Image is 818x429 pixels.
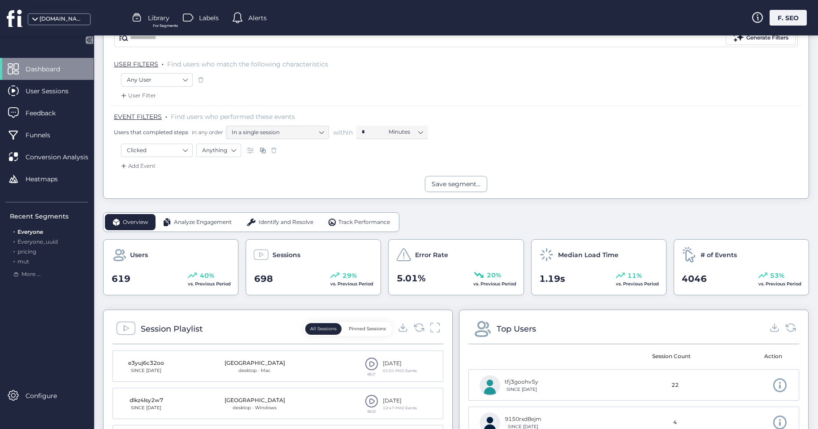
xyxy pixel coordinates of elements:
[225,404,285,411] div: desktop · Windows
[119,91,156,100] div: User Filter
[365,372,378,376] div: 00:17
[505,378,538,386] div: tfj3goohv5y
[22,270,41,279] span: More ...
[273,250,300,260] span: Sessions
[259,218,313,227] span: Identify and Resolve
[487,270,501,280] span: 20%
[199,13,219,23] span: Labels
[701,250,737,260] span: # of Events
[114,128,188,136] span: Users that completed steps
[26,64,74,74] span: Dashboard
[671,381,679,390] span: 22
[202,144,235,157] nz-select-item: Anything
[365,410,378,413] div: 00:23
[141,323,203,335] div: Session Playlist
[682,272,707,286] span: 4046
[505,415,541,424] div: 9150rxd8ejm
[17,248,36,255] span: pricing
[383,405,417,411] div: 12:47 PMㅤ2 Events
[13,236,15,245] span: .
[330,281,373,287] span: vs. Previous Period
[342,271,357,280] span: 29%
[383,368,417,374] div: 01:01 PMㅤ2 Events
[383,397,417,405] div: [DATE]
[389,125,423,139] nz-select-item: Minutes
[558,250,619,260] span: Median Load Time
[123,218,148,227] span: Overview
[124,367,169,374] div: SINCE [DATE]
[225,367,285,374] div: desktop · Mac
[631,344,712,369] mat-header-cell: Session Count
[13,256,15,265] span: .
[127,73,187,87] nz-select-item: Any User
[162,58,164,67] span: .
[171,113,295,121] span: Find users who performed these events
[473,281,516,287] span: vs. Previous Period
[26,130,64,140] span: Funnels
[17,258,29,265] span: mut
[130,250,148,260] span: Users
[190,128,223,136] span: in any order
[505,386,538,393] div: SINCE [DATE]
[165,111,167,120] span: .
[383,359,417,368] div: [DATE]
[167,60,328,68] span: Find users who match the following characteristics
[232,126,323,139] nz-select-item: In a single session
[148,13,169,23] span: Library
[174,218,232,227] span: Analyze Engagement
[124,396,169,405] div: dlkz4lsy2w7
[10,211,88,221] div: Recent Segments
[200,271,214,280] span: 40%
[26,86,82,96] span: User Sessions
[114,113,162,121] span: EVENT FILTERS
[188,281,231,287] span: vs. Previous Period
[539,272,565,286] span: 1.19s
[26,391,70,401] span: Configure
[305,323,342,335] button: All Sessions
[628,271,642,280] span: 11%
[13,246,15,255] span: .
[124,404,169,411] div: SINCE [DATE]
[248,13,267,23] span: Alerts
[26,174,71,184] span: Heatmaps
[746,34,788,42] div: Generate Filters
[13,227,15,235] span: .
[127,144,187,157] nz-select-item: Clicked
[153,23,178,29] span: For Segments
[254,272,273,286] span: 698
[39,15,84,23] div: [DOMAIN_NAME]
[114,60,158,68] span: USER FILTERS
[26,108,69,118] span: Feedback
[432,179,480,189] div: Save segment...
[338,218,390,227] span: Track Performance
[124,359,169,368] div: e3yuj6c32oo
[225,359,285,368] div: [GEOGRAPHIC_DATA]
[344,323,391,335] button: Pinned Sessions
[673,418,677,427] span: 4
[333,128,353,137] span: within
[26,152,102,162] span: Conversion Analysis
[119,162,156,171] div: Add Event
[770,271,784,280] span: 53%
[726,31,796,45] button: Generate Filters
[616,281,659,287] span: vs. Previous Period
[225,396,285,405] div: [GEOGRAPHIC_DATA]
[712,344,793,369] mat-header-cell: Action
[497,323,536,335] div: Top Users
[112,272,130,286] span: 619
[17,228,43,235] span: Everyone
[17,238,58,245] span: Everyone_uuid
[770,10,807,26] div: F. SEO
[758,281,801,287] span: vs. Previous Period
[415,250,448,260] span: Error Rate
[397,271,426,285] span: 5.01%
